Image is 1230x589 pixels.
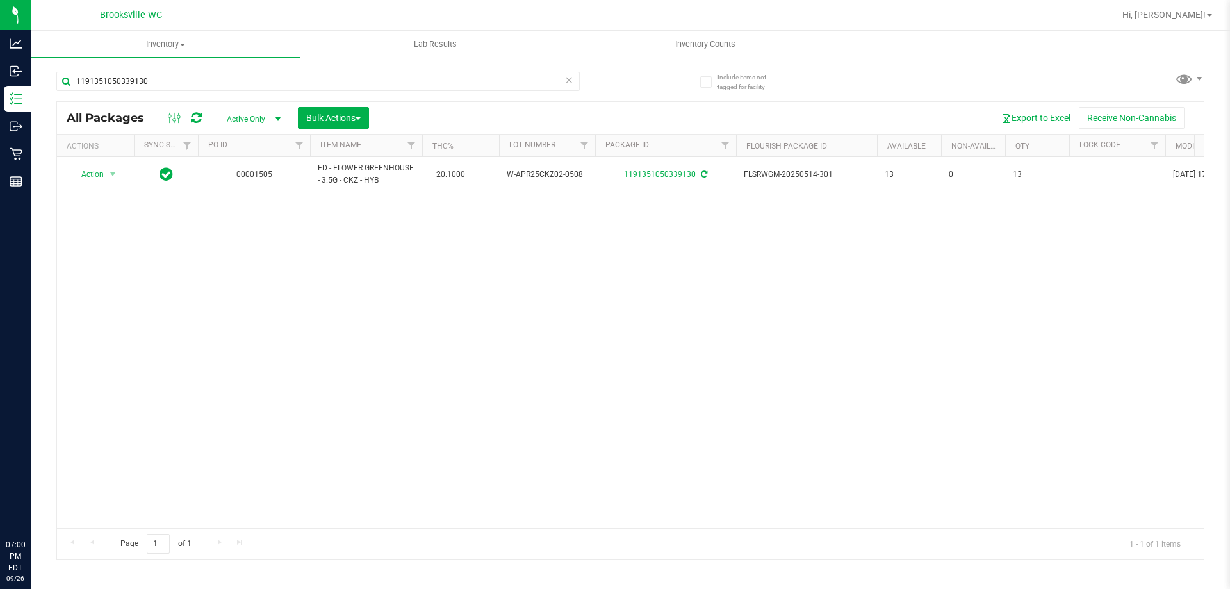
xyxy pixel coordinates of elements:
[298,107,369,129] button: Bulk Actions
[100,10,162,21] span: Brooksville WC
[6,539,25,574] p: 07:00 PM EDT
[1122,10,1206,20] span: Hi, [PERSON_NAME]!
[177,135,198,156] a: Filter
[67,111,157,125] span: All Packages
[1119,534,1191,553] span: 1 - 1 of 1 items
[401,135,422,156] a: Filter
[10,147,22,160] inline-svg: Retail
[509,140,555,149] a: Lot Number
[1013,169,1062,181] span: 13
[208,140,227,149] a: PO ID
[10,65,22,78] inline-svg: Inbound
[320,140,361,149] a: Item Name
[885,169,933,181] span: 13
[10,92,22,105] inline-svg: Inventory
[699,170,707,179] span: Sync from Compliance System
[432,142,454,151] a: THC%
[31,31,300,58] a: Inventory
[430,165,471,184] span: 20.1000
[160,165,173,183] span: In Sync
[236,170,272,179] a: 00001505
[10,120,22,133] inline-svg: Outbound
[658,38,753,50] span: Inventory Counts
[507,169,587,181] span: W-APR25CKZ02-0508
[605,140,649,149] a: Package ID
[715,135,736,156] a: Filter
[13,486,51,525] iframe: Resource center
[6,574,25,583] p: 09/26
[1079,107,1185,129] button: Receive Non-Cannabis
[306,113,361,123] span: Bulk Actions
[10,175,22,188] inline-svg: Reports
[717,72,782,92] span: Include items not tagged for facility
[105,165,121,183] span: select
[574,135,595,156] a: Filter
[300,31,570,58] a: Lab Results
[67,142,129,151] div: Actions
[289,135,310,156] a: Filter
[110,534,202,554] span: Page of 1
[10,37,22,50] inline-svg: Analytics
[570,31,840,58] a: Inventory Counts
[564,72,573,88] span: Clear
[949,169,997,181] span: 0
[397,38,474,50] span: Lab Results
[746,142,827,151] a: Flourish Package ID
[70,165,104,183] span: Action
[31,38,300,50] span: Inventory
[144,140,193,149] a: Sync Status
[1144,135,1165,156] a: Filter
[951,142,1008,151] a: Non-Available
[887,142,926,151] a: Available
[147,534,170,554] input: 1
[1015,142,1029,151] a: Qty
[318,162,414,187] span: FD - FLOWER GREENHOUSE - 3.5G - CKZ - HYB
[624,170,696,179] a: 1191351050339130
[993,107,1079,129] button: Export to Excel
[56,72,580,91] input: Search Package ID, Item Name, SKU, Lot or Part Number...
[1079,140,1120,149] a: Lock Code
[744,169,869,181] span: FLSRWGM-20250514-301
